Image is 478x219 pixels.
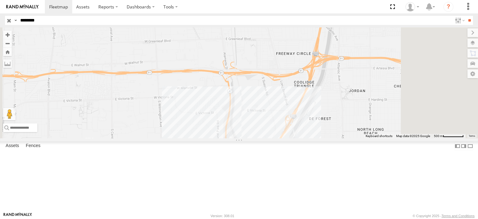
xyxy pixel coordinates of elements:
[467,141,473,150] label: Hide Summary Table
[443,2,453,12] i: ?
[211,214,234,218] div: Version: 308.01
[442,214,475,218] a: Terms and Conditions
[461,141,467,150] label: Dock Summary Table to the Right
[2,142,22,150] label: Assets
[403,2,421,12] div: Zulema McIntosch
[3,213,32,219] a: Visit our Website
[23,142,44,150] label: Fences
[469,135,475,137] a: Terms (opens in new tab)
[13,16,18,25] label: Search Query
[366,134,392,138] button: Keyboard shortcuts
[432,134,466,138] button: Map Scale: 500 m per 63 pixels
[3,39,12,48] button: Zoom out
[3,31,12,39] button: Zoom in
[413,214,475,218] div: © Copyright 2025 -
[3,48,12,56] button: Zoom Home
[3,108,16,120] button: Drag Pegman onto the map to open Street View
[3,59,12,68] label: Measure
[434,134,443,138] span: 500 m
[396,134,430,138] span: Map data ©2025 Google
[454,141,461,150] label: Dock Summary Table to the Left
[467,69,478,78] label: Map Settings
[6,5,39,9] img: rand-logo.svg
[452,16,466,25] label: Search Filter Options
